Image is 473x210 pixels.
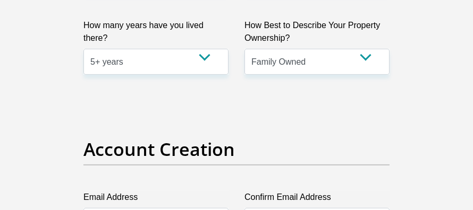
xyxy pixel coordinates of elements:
h2: Account Creation [83,138,390,160]
select: Please select a value [83,49,229,75]
label: How Best to Describe Your Property Ownership? [244,19,390,49]
select: Please select a value [244,49,390,75]
label: Confirm Email Address [244,191,390,208]
label: Email Address [83,191,229,208]
label: How many years have you lived there? [83,19,229,49]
